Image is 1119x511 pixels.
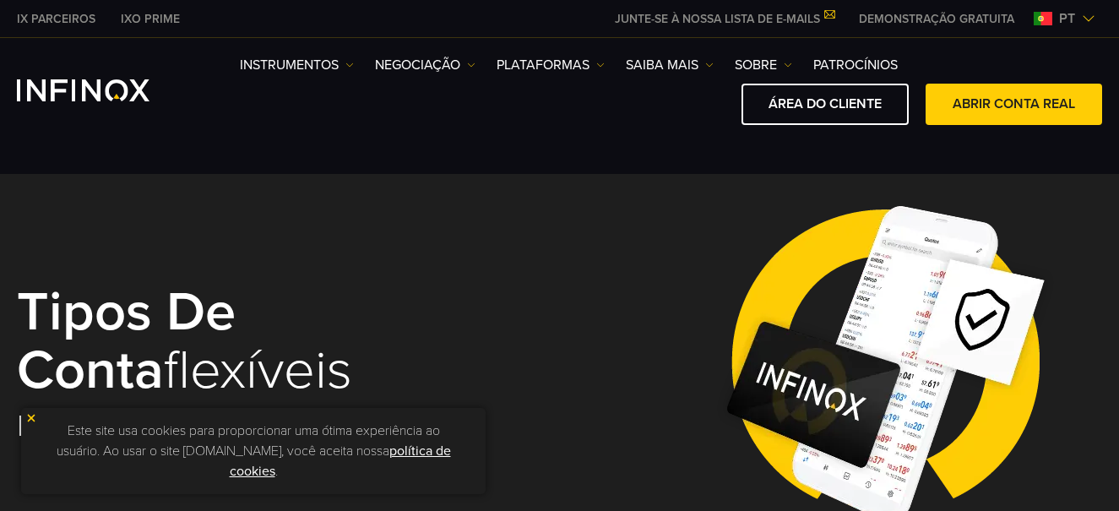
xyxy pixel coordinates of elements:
a: Saiba mais [626,55,714,75]
a: ABRIR CONTA REAL [926,84,1102,125]
h2: Para todo tipo de operador. [17,408,538,445]
span: pt [1052,8,1082,29]
a: INFINOX [4,10,108,28]
a: Instrumentos [240,55,354,75]
a: INFINOX [108,10,193,28]
p: Este site usa cookies para proporcionar uma ótima experiência ao usuário. Ao usar o site [DOMAIN_... [30,416,477,486]
strong: Tipos de conta [17,279,236,403]
a: JUNTE-SE À NOSSA LISTA DE E-MAILS [602,12,846,26]
a: Patrocínios [813,55,898,75]
a: ÁREA DO CLIENTE [741,84,909,125]
a: PLATAFORMAS [497,55,605,75]
a: SOBRE [735,55,792,75]
h1: flexíveis [17,284,538,400]
a: INFINOX Logo [17,79,189,101]
a: NEGOCIAÇÃO [375,55,475,75]
a: INFINOX MENU [846,10,1027,28]
img: yellow close icon [25,412,37,424]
